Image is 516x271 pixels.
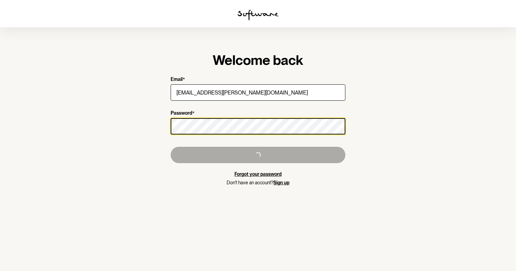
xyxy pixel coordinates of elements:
[234,171,282,177] a: Forgot your password
[171,110,192,117] p: Password
[171,180,345,186] p: Don't have an account?
[171,76,183,83] p: Email
[273,180,289,185] a: Sign up
[238,10,278,20] img: software logo
[171,52,345,68] h1: Welcome back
